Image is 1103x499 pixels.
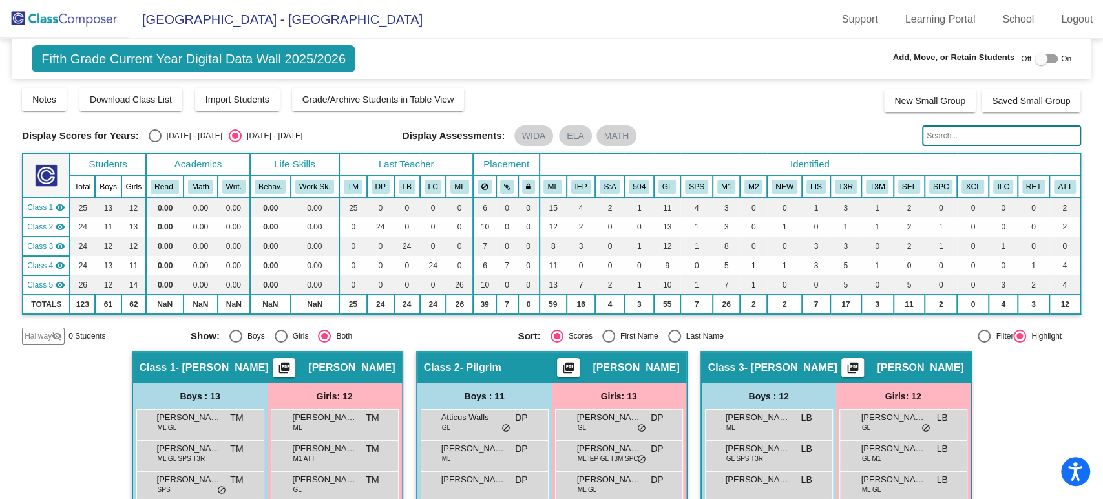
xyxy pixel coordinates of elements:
[559,125,591,146] mat-chip: ELA
[184,198,218,217] td: 0.00
[90,94,172,105] span: Download Class List
[1018,198,1050,217] td: 0
[496,176,518,198] th: Keep with students
[195,88,280,111] button: Import Students
[496,295,518,314] td: 7
[713,198,740,217] td: 3
[1049,217,1080,237] td: 2
[713,176,740,198] th: ML - Monitor Year 1
[518,275,540,295] td: 0
[121,295,146,314] td: 62
[23,198,70,217] td: Tee Morris - Morris
[394,217,420,237] td: 0
[367,198,394,217] td: 0
[1018,217,1050,237] td: 0
[277,361,292,379] mat-icon: picture_as_pdf
[1051,9,1103,30] a: Logout
[188,180,213,194] button: Math
[894,256,925,275] td: 0
[830,217,861,237] td: 1
[394,237,420,256] td: 24
[982,89,1080,112] button: Saved Small Group
[596,125,637,146] mat-chip: MATH
[957,256,989,275] td: 0
[27,260,53,271] span: Class 4
[394,176,420,198] th: Leez Brice
[557,358,580,377] button: Print Students Details
[218,217,250,237] td: 0.00
[922,125,1081,146] input: Search...
[273,358,295,377] button: Print Students Details
[339,237,367,256] td: 0
[680,256,713,275] td: 0
[184,275,218,295] td: 0.00
[473,176,496,198] th: Keep away students
[473,295,496,314] td: 39
[32,45,355,72] span: Fifth Grade Current Year Digital Data Wall 2025/2026
[957,198,989,217] td: 0
[861,256,894,275] td: 1
[55,202,65,213] mat-icon: visibility
[184,256,218,275] td: 0.00
[624,176,654,198] th: 504 Plan
[420,275,446,295] td: 0
[420,217,446,237] td: 0
[446,275,473,295] td: 26
[250,256,291,275] td: 0.00
[802,275,830,295] td: 0
[518,217,540,237] td: 0
[27,202,53,213] span: Class 1
[895,9,986,30] a: Learning Portal
[420,198,446,217] td: 0
[218,275,250,295] td: 0.00
[841,358,864,377] button: Print Students Details
[496,237,518,256] td: 0
[394,256,420,275] td: 0
[450,180,468,194] button: ML
[925,198,957,217] td: 0
[291,256,339,275] td: 0.00
[151,180,179,194] button: Read.
[295,180,334,194] button: Work Sk.
[767,217,802,237] td: 1
[496,217,518,237] td: 0
[989,176,1017,198] th: Setting C - at least some of the day
[302,94,454,105] span: Grade/Archive Students in Table View
[540,217,567,237] td: 12
[740,256,767,275] td: 1
[624,237,654,256] td: 1
[146,237,184,256] td: 0.00
[420,256,446,275] td: 24
[446,256,473,275] td: 0
[898,180,920,194] button: SEL
[367,295,394,314] td: 24
[399,180,415,194] button: LB
[420,295,446,314] td: 24
[446,176,473,198] th: Mary Lagano
[1049,176,1080,198] th: Attendance Concern
[250,198,291,217] td: 0.00
[802,237,830,256] td: 3
[894,217,925,237] td: 2
[23,275,70,295] td: Mary Lagano - Lagano/Bacon
[95,256,121,275] td: 13
[680,198,713,217] td: 4
[339,295,367,314] td: 25
[162,130,222,142] div: [DATE] - [DATE]
[861,176,894,198] th: Tier 3 Supports in Math
[184,217,218,237] td: 0.00
[740,275,767,295] td: 1
[1049,256,1080,275] td: 4
[832,9,888,30] a: Support
[121,256,146,275] td: 11
[70,217,95,237] td: 24
[567,217,596,237] td: 2
[861,275,894,295] td: 0
[242,130,302,142] div: [DATE] - [DATE]
[925,256,957,275] td: 0
[802,176,830,198] th: Student has limited or interrupted schooling - former newcomer
[55,241,65,251] mat-icon: visibility
[420,176,446,198] th: Lisa Clausen
[473,256,496,275] td: 6
[600,180,620,194] button: S:A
